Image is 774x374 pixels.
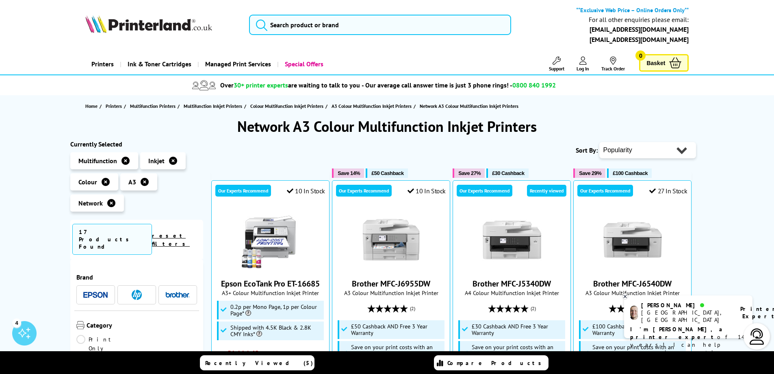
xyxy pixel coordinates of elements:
[593,278,672,289] a: Brother MFC-J6540DW
[78,157,117,165] span: Multifunction
[215,185,271,197] div: Our Experts Recommend
[277,54,330,74] a: Special Offers
[216,289,325,297] span: A3+ Colour Multifunction Inkjet Printer
[486,168,528,178] button: £30 Cashback
[70,117,704,136] h1: Network A3 Colour Multifunction Inkjet Printers
[332,102,414,110] a: A3 Colour Multifunction Inkjet Printers
[83,292,108,298] img: Epson
[200,355,314,370] a: Recently Viewed (5)
[106,102,124,110] a: Printers
[287,187,325,195] div: 10 In Stock
[641,309,730,324] div: [GEOGRAPHIC_DATA], [GEOGRAPHIC_DATA]
[630,326,725,341] b: I'm [PERSON_NAME], a printer expert
[351,323,443,336] span: £50 Cashback AND Free 3 Year Warranty
[458,170,481,176] span: Save 27%
[579,170,601,176] span: Save 29%
[613,170,648,176] span: £100 Cashback
[549,66,564,72] span: Support
[250,102,325,110] a: Colour Multifunction Inkjet Printers
[589,16,689,24] div: For all other enquiries please email:
[590,35,689,44] a: [EMAIL_ADDRESS][DOMAIN_NAME]
[227,348,259,359] span: £1,116.42
[76,321,85,329] img: Category
[592,343,674,364] span: Save on your print costs with an MPS Essential Subscription
[76,273,197,281] span: Brand
[120,54,197,74] a: Ink & Toner Cartridges
[152,232,190,247] a: reset filters
[72,224,152,255] span: 17 Products Found
[749,328,765,345] img: user-headset-light.svg
[601,57,625,72] a: Track Order
[165,292,190,297] img: Brother
[148,157,165,165] span: Inkjet
[371,170,403,176] span: £50 Cashback
[85,102,100,110] a: Home
[635,50,646,61] span: 0
[527,185,566,197] div: Recently viewed
[336,185,392,197] div: Our Experts Recommend
[457,185,512,197] div: Our Experts Recommend
[472,343,553,364] span: Save on your print costs with an MPS Essential Subscription
[76,335,137,353] a: Print Only
[549,57,564,72] a: Support
[351,343,433,364] span: Save on your print costs with an MPS Essential Subscription
[205,359,313,367] span: Recently Viewed (5)
[261,350,297,357] span: ex VAT @ 20%
[472,323,564,336] span: £30 Cashback AND Free 3 Year Warranty
[221,278,320,289] a: Epson EcoTank Pro ET-16685
[649,187,687,195] div: 27 In Stock
[240,264,301,272] a: Epson EcoTank Pro ET-16685
[590,25,689,33] b: [EMAIL_ADDRESS][DOMAIN_NAME]
[362,81,556,89] span: - Our average call answer time is just 3 phone rings! -
[78,199,103,207] span: Network
[12,318,21,327] div: 4
[128,178,136,186] span: A3
[576,6,689,14] b: **Exclusive Web Price – Online Orders Only**
[332,102,412,110] span: A3 Colour Multifunction Inkjet Printers
[434,355,549,370] a: Compare Products
[106,102,122,110] span: Printers
[420,103,518,109] span: Network A3 Colour Multifunction Inkjet Printers
[602,264,663,272] a: Brother MFC-J6540DW
[352,278,430,289] a: Brother MFC-J6955DW
[85,15,212,33] img: Printerland Logo
[457,289,566,297] span: A4 Colour Multifunction Inkjet Printer
[641,302,730,309] div: [PERSON_NAME]
[338,170,360,176] span: Save 14%
[234,81,288,89] span: 30+ printer experts
[132,290,142,300] img: HP
[408,187,446,195] div: 10 In Stock
[87,321,197,331] span: Category
[576,146,598,154] span: Sort By:
[577,66,589,72] span: Log In
[447,359,546,367] span: Compare Products
[220,81,360,89] span: Over are waiting to talk to you
[481,209,542,270] img: Brother MFC-J5340DW
[165,290,190,300] a: Brother
[85,54,120,74] a: Printers
[230,304,322,317] span: 0.2p per Mono Page, 1p per Colour Page*
[78,178,97,186] span: Colour
[85,15,239,35] a: Printerland Logo
[240,209,301,270] img: Epson EcoTank Pro ET-16685
[184,102,244,110] a: Multifunction Inkjet Printers
[70,140,204,148] div: Currently Selected
[361,264,422,272] a: Brother MFC-J6955DW
[639,54,689,72] a: Basket 0
[184,102,242,110] span: Multifunction Inkjet Printers
[473,278,551,289] a: Brother MFC-J5340DW
[230,324,322,337] span: Shipped with 4.5K Black & 2.8K CMY Inks*
[602,209,663,270] img: Brother MFC-J6540DW
[197,54,277,74] a: Managed Print Services
[578,289,687,297] span: A3 Colour Multifunction Inkjet Printer
[124,290,149,300] a: HP
[646,57,665,68] span: Basket
[361,209,422,270] img: Brother MFC-J6955DW
[481,264,542,272] a: Brother MFC-J5340DW
[130,102,176,110] span: Multifunction Printers
[630,326,746,364] p: of 14 years! I can help you choose the right product
[128,54,191,74] span: Ink & Toner Cartridges
[453,168,485,178] button: Save 27%
[592,323,684,336] span: £100 Cashback AND Free 3 Year Warranty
